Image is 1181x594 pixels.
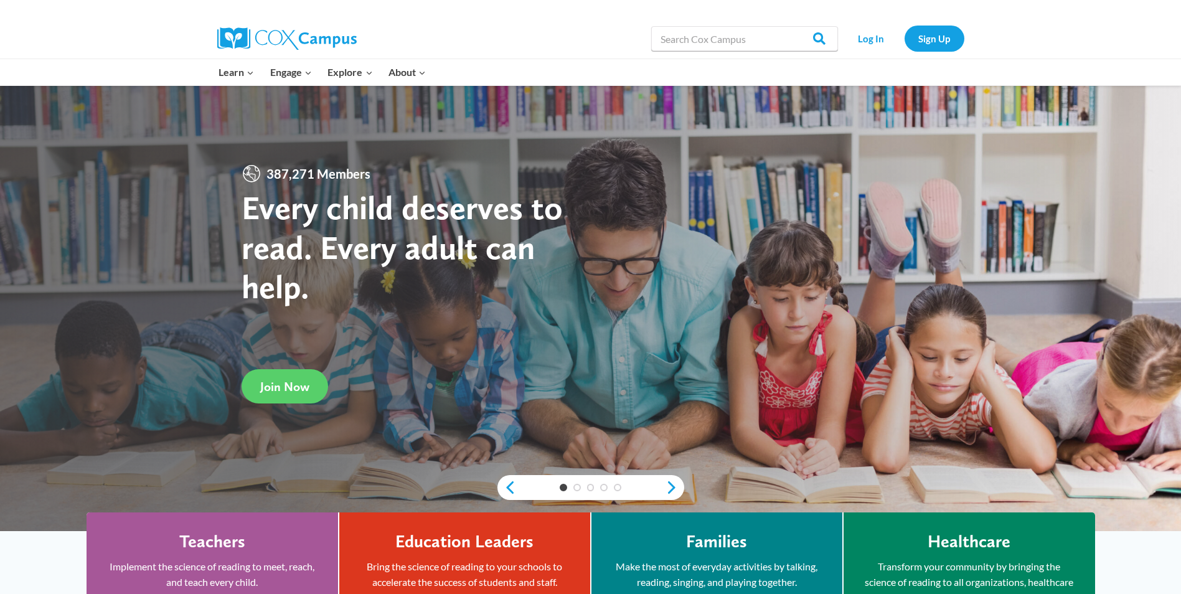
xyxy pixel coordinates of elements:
[905,26,964,51] a: Sign Up
[105,559,319,590] p: Implement the science of reading to meet, reach, and teach every child.
[573,484,581,491] a: 2
[388,64,426,80] span: About
[261,164,375,184] span: 387,271 Members
[179,531,245,552] h4: Teachers
[217,27,357,50] img: Cox Campus
[651,26,838,51] input: Search Cox Campus
[395,531,534,552] h4: Education Leaders
[686,531,747,552] h4: Families
[614,484,621,491] a: 5
[560,484,567,491] a: 1
[928,531,1010,552] h4: Healthcare
[600,484,608,491] a: 4
[844,26,964,51] nav: Secondary Navigation
[358,559,572,590] p: Bring the science of reading to your schools to accelerate the success of students and staff.
[610,559,824,590] p: Make the most of everyday activities by talking, reading, singing, and playing together.
[219,64,254,80] span: Learn
[211,59,434,85] nav: Primary Navigation
[497,480,516,495] a: previous
[666,480,684,495] a: next
[260,379,309,394] span: Join Now
[327,64,372,80] span: Explore
[242,369,328,403] a: Join Now
[844,26,898,51] a: Log In
[242,187,563,306] strong: Every child deserves to read. Every adult can help.
[270,64,312,80] span: Engage
[587,484,595,491] a: 3
[497,475,684,500] div: content slider buttons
